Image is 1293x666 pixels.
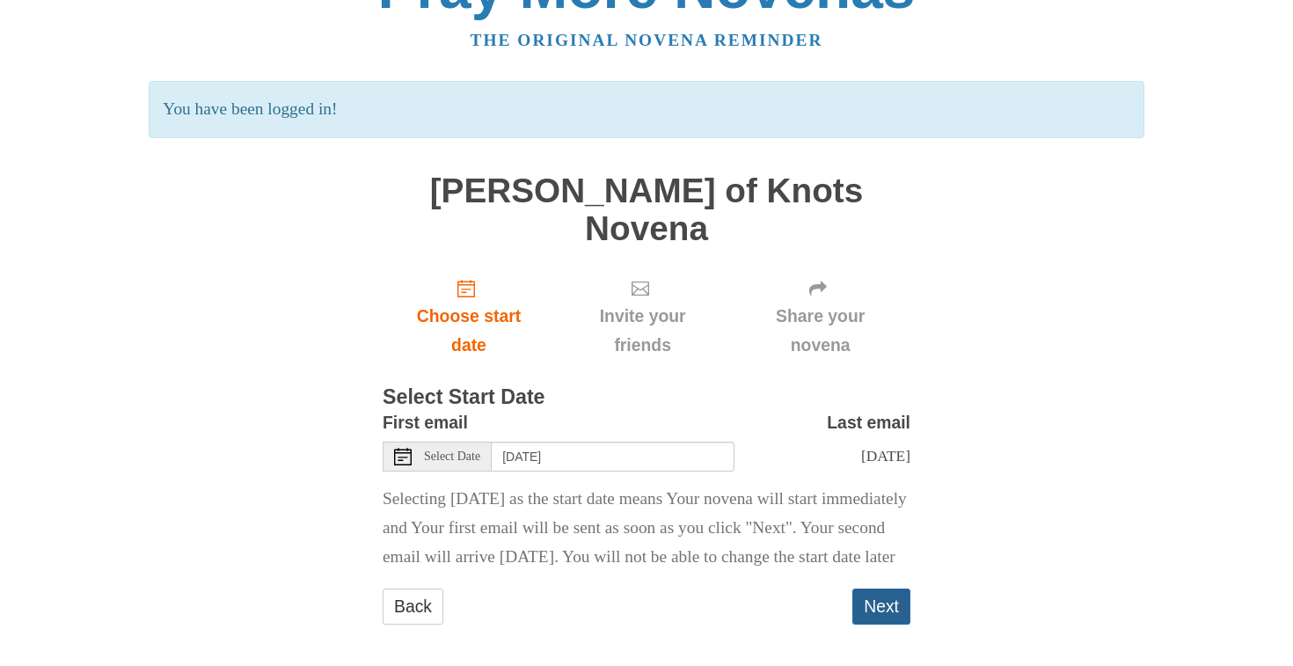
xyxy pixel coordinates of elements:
button: Next [852,589,910,625]
a: The original novena reminder [471,31,823,49]
h3: Select Start Date [383,386,910,409]
label: Last email [827,408,910,437]
div: Click "Next" to confirm your start date first. [730,265,910,370]
span: Share your novena [748,302,893,360]
span: Select Date [424,450,480,463]
span: Choose start date [400,302,537,360]
h1: [PERSON_NAME] of Knots Novena [383,172,910,247]
p: Selecting [DATE] as the start date means Your novena will start immediately and Your first email ... [383,485,910,572]
a: Back [383,589,443,625]
a: Choose start date [383,265,555,370]
label: First email [383,408,468,437]
span: [DATE] [861,447,910,465]
input: Use the arrow keys to pick a date [492,442,734,472]
span: Invite your friends [573,302,712,360]
div: Click "Next" to confirm your start date first. [555,265,730,370]
p: You have been logged in! [149,81,1143,138]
